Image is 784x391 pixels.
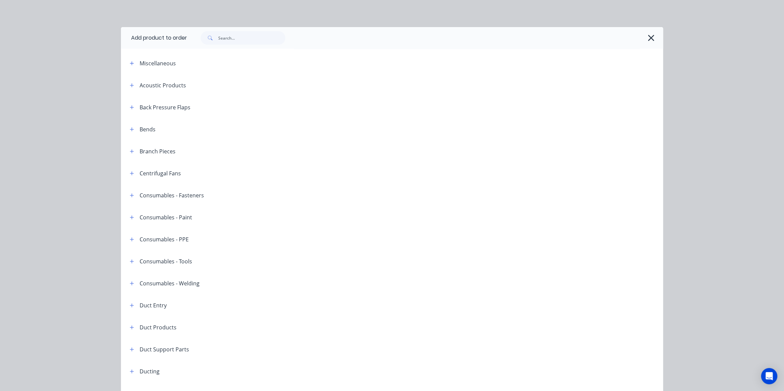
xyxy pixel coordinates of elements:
[140,235,189,243] div: Consumables - PPE
[140,59,176,67] div: Miscellaneous
[761,368,777,384] div: Open Intercom Messenger
[140,345,189,353] div: Duct Support Parts
[140,279,200,287] div: Consumables - Welding
[140,81,186,89] div: Acoustic Products
[121,27,187,49] div: Add product to order
[218,31,285,45] input: Search...
[140,367,160,375] div: Ducting
[140,147,176,155] div: Branch Pieces
[140,323,177,331] div: Duct Products
[140,125,156,133] div: Bends
[140,169,181,177] div: Centrifugal Fans
[140,213,192,221] div: Consumables - Paint
[140,103,190,111] div: Back Pressure Flaps
[140,257,192,265] div: Consumables - Tools
[140,301,167,309] div: Duct Entry
[140,191,204,199] div: Consumables - Fasteners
